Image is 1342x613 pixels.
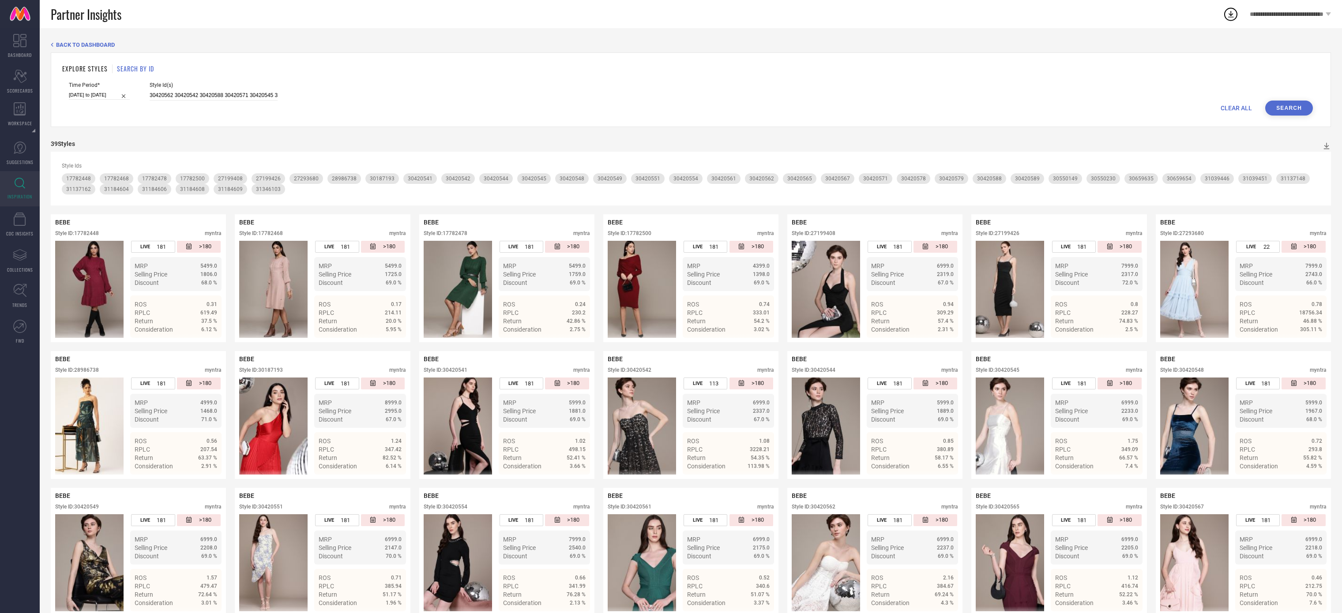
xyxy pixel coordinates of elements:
h1: EXPLORE STYLES [62,64,108,73]
span: SCORECARDS [7,87,33,94]
span: Consideration [687,326,726,333]
div: Open download list [1223,6,1239,22]
span: 18756.34 [1299,310,1322,316]
span: Consideration [1055,326,1094,333]
div: Number of days since the style was first listed on the platform [361,241,405,253]
img: Style preview image [55,378,124,475]
span: TRENDS [12,302,27,308]
div: myntra [389,230,406,236]
div: Style ID: 30420541 [424,367,467,373]
span: MRP [687,262,700,269]
span: 2.5 % [1125,326,1138,333]
span: Details [197,342,217,349]
div: Click to view image [55,241,124,338]
a: Details [741,478,770,486]
span: 30659654 [1167,176,1192,182]
span: Partner Insights [51,5,121,23]
span: Consideration [319,326,357,333]
span: BEBE [608,219,623,226]
a: Details [741,342,770,349]
img: Style preview image [424,378,492,475]
span: 57.4 % [938,318,954,324]
a: Details [557,342,586,349]
span: COLLECTIONS [7,266,33,273]
div: Style ID: 27199408 [792,230,835,236]
span: ROS [1055,301,1067,308]
div: myntra [205,230,222,236]
span: 17782500 [180,176,205,182]
span: Details [382,478,402,486]
div: Number of days since the style was first listed on the platform [913,241,957,253]
span: Return [135,318,153,325]
img: Style preview image [424,514,492,611]
span: LIVE [324,244,334,250]
div: Number of days the style has been live on the platform [315,378,359,389]
span: 2743.0 [1305,271,1322,277]
img: Style preview image [792,378,860,475]
span: 31184609 [218,186,243,192]
span: BEBE [424,219,439,226]
div: Number of days the style has been live on the platform [868,241,911,253]
span: 17782478 [142,176,167,182]
img: Style preview image [239,378,308,475]
span: 66.0 % [1306,280,1322,286]
span: 31039451 [1243,176,1267,182]
span: 5499.0 [569,263,586,269]
span: 1725.0 [385,271,402,277]
a: Details [1109,478,1138,486]
span: 2.75 % [570,326,586,333]
span: INSPIRATION [8,193,32,200]
div: Style ID: 17782478 [424,230,467,236]
span: 181 [1077,243,1086,250]
span: >180 [1304,243,1316,250]
div: Click to view image [424,241,492,338]
div: Click to view image [239,241,308,338]
span: 42.86 % [567,318,586,324]
span: Discount [687,279,711,286]
span: >180 [383,243,395,250]
div: Number of days since the style was first listed on the platform [1282,241,1325,253]
a: Details [925,478,954,486]
a: Details [557,478,586,486]
span: 305.11 % [1300,326,1322,333]
img: Style preview image [976,514,1044,611]
div: myntra [941,367,958,373]
span: Consideration [135,326,173,333]
span: Details [1118,478,1138,486]
span: MRP [871,262,884,269]
span: MRP [135,262,148,269]
span: MRP [503,262,516,269]
div: myntra [1126,367,1143,373]
div: Number of days the style has been live on the platform [684,241,728,253]
span: Details [197,478,217,486]
span: Selling Price [503,271,536,278]
span: LIVE [508,244,518,250]
span: 31346103 [256,186,281,192]
span: Selling Price [871,271,904,278]
span: 181 [709,243,718,250]
span: LIVE [1061,244,1071,250]
span: 5.95 % [386,326,402,333]
img: Style preview image [55,514,124,611]
div: myntra [573,230,590,236]
img: Style preview image [976,378,1044,475]
a: Details [188,342,217,349]
span: Return [319,318,337,325]
span: 30420541 [408,176,432,182]
span: Discount [1240,279,1264,286]
span: 69.0 % [570,280,586,286]
span: 54.2 % [754,318,770,324]
span: ROS [1240,301,1252,308]
span: CLEAR ALL [1221,105,1252,112]
span: Details [934,478,954,486]
span: 6999.0 [937,263,954,269]
div: Style ID: 17782448 [55,230,99,236]
span: Selling Price [1055,271,1088,278]
span: 27199408 [218,176,243,182]
span: 17782448 [66,176,91,182]
span: Return [687,318,706,325]
span: ROS [871,301,883,308]
span: 30420554 [673,176,698,182]
img: Style preview image [608,514,676,611]
div: Number of days since the style was first listed on the platform [729,241,774,253]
